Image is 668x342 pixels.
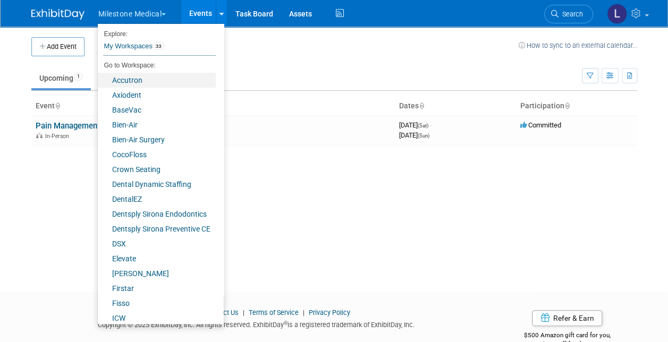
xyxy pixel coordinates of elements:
[98,251,216,266] a: Elevate
[240,309,247,317] span: |
[98,221,216,236] a: Dentsply Sirona Preventive CE
[284,320,288,326] sup: ®
[98,177,216,192] a: Dental Dynamic Staffing
[31,318,482,330] div: Copyright © 2025 ExhibitDay, Inc. All rights reserved. ExhibitDay is a registered trademark of Ex...
[98,296,216,311] a: Fisso
[98,58,216,72] li: Go to Workspace:
[98,102,216,117] a: BaseVac
[31,97,395,115] th: Event
[418,123,428,129] span: (Sat)
[559,10,583,18] span: Search
[430,121,432,129] span: -
[31,9,84,20] img: ExhibitDay
[98,207,216,221] a: Dentsply Sirona Endodontics
[36,121,224,131] a: Pain Management IEP 98142-2025 Milestone Medical
[544,5,593,23] a: Search
[98,73,216,88] a: Accutron
[31,37,84,56] button: Add Event
[249,309,299,317] a: Terms of Service
[98,88,216,102] a: Axiodent
[309,309,350,317] a: Privacy Policy
[93,68,137,88] a: Past37
[419,101,424,110] a: Sort by Start Date
[418,133,429,139] span: (Sun)
[31,68,91,88] a: Upcoming1
[98,192,216,207] a: DentalEZ
[300,309,307,317] span: |
[607,4,627,24] img: Lori Stewart
[519,41,637,49] a: How to sync to an external calendar...
[153,42,165,50] span: 33
[36,133,43,138] img: In-Person Event
[98,117,216,132] a: Bien-Air
[532,310,602,326] a: Refer & Earn
[45,133,72,140] span: In-Person
[103,37,216,55] a: My Workspaces33
[98,28,216,37] li: Explore:
[98,311,216,326] a: ICW
[98,162,216,177] a: Crown Seating
[98,147,216,162] a: CocoFloss
[98,236,216,251] a: DSX
[74,73,83,81] span: 1
[98,266,216,281] a: [PERSON_NAME]
[399,121,432,129] span: [DATE]
[516,97,637,115] th: Participation
[564,101,570,110] a: Sort by Participation Type
[98,132,216,147] a: Bien-Air Surgery
[399,131,429,139] span: [DATE]
[55,101,60,110] a: Sort by Event Name
[395,97,516,115] th: Dates
[520,121,561,129] span: Committed
[98,281,216,296] a: Firstar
